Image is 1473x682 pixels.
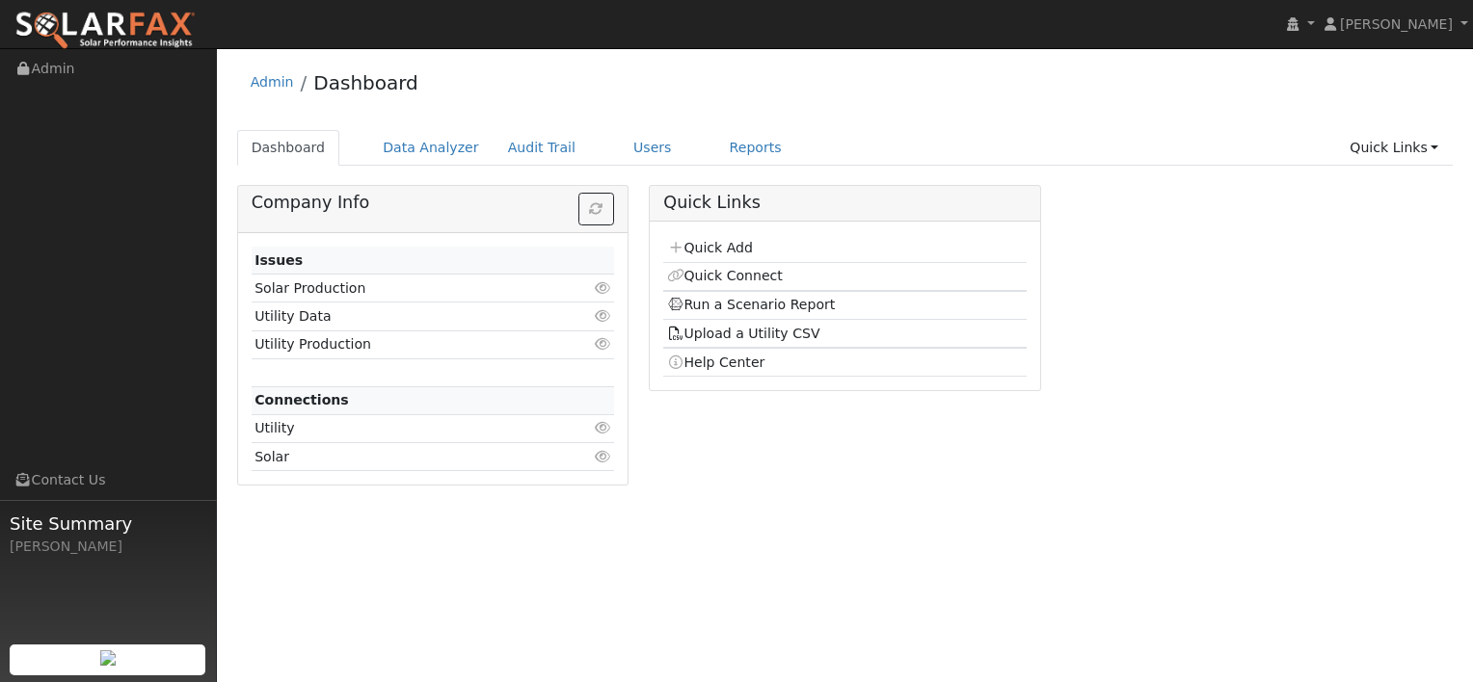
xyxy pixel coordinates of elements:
[251,74,294,90] a: Admin
[715,130,796,166] a: Reports
[252,275,556,302] td: Solar Production
[667,268,783,283] a: Quick Connect
[252,193,614,213] h5: Company Info
[667,354,765,370] a: Help Center
[252,414,556,442] td: Utility
[1335,130,1453,166] a: Quick Links
[663,193,1026,213] h5: Quick Links
[14,11,196,51] img: SolarFax
[594,281,611,295] i: Click to view
[619,130,686,166] a: Users
[10,511,206,537] span: Site Summary
[100,650,116,666] img: retrieve
[237,130,340,166] a: Dashboard
[252,443,556,471] td: Solar
[254,252,303,268] strong: Issues
[254,392,349,407] strong: Connections
[594,421,611,434] i: Click to view
[667,240,753,255] a: Quick Add
[594,450,611,463] i: Click to view
[594,337,611,351] i: Click to view
[313,71,418,94] a: Dashboard
[667,297,836,312] a: Run a Scenario Report
[252,302,556,330] td: Utility Data
[1340,16,1453,32] span: [PERSON_NAME]
[368,130,494,166] a: Data Analyzer
[594,309,611,323] i: Click to view
[252,330,556,358] td: Utility Production
[494,130,590,166] a: Audit Trail
[667,326,820,341] a: Upload a Utility CSV
[10,537,206,557] div: [PERSON_NAME]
